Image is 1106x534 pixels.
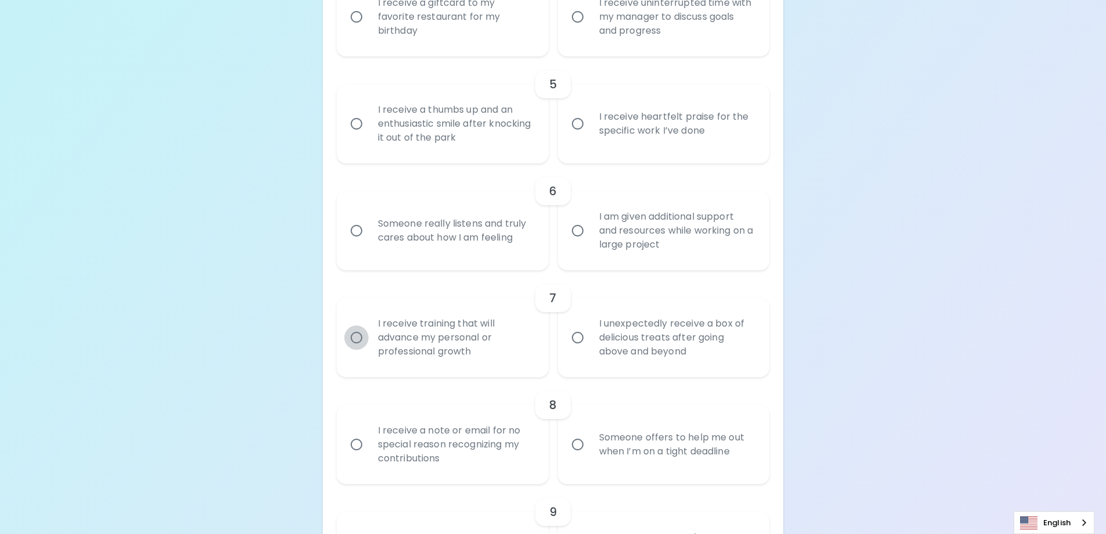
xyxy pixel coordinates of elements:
div: choice-group-check [337,377,770,484]
a: English [1014,512,1094,533]
div: choice-group-check [337,56,770,163]
h6: 9 [549,503,557,521]
div: Someone really listens and truly cares about how I am feeling [369,203,542,259]
div: I receive a thumbs up and an enthusiastic smile after knocking it out of the park [369,89,542,159]
h6: 5 [549,75,557,94]
div: choice-group-check [337,270,770,377]
h6: 7 [549,289,556,307]
div: Someone offers to help me out when I’m on a tight deadline [590,417,763,472]
div: choice-group-check [337,163,770,270]
div: I unexpectedly receive a box of delicious treats after going above and beyond [590,303,763,372]
div: I receive heartfelt praise for the specific work I’ve done [590,96,763,152]
aside: Language selected: English [1014,511,1094,534]
div: I am given additional support and resources while working on a large project [590,196,763,266]
div: I receive training that will advance my personal or professional growth [369,303,542,372]
h6: 6 [549,182,557,200]
h6: 8 [549,396,557,414]
div: I receive a note or email for no special reason recognizing my contributions [369,410,542,479]
div: Language [1014,511,1094,534]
